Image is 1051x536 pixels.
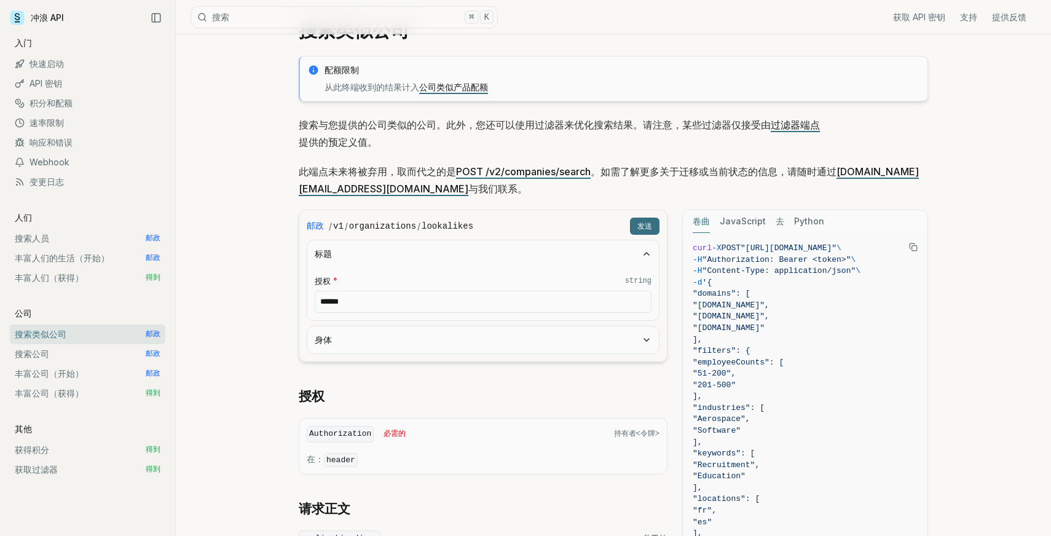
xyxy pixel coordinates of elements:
[30,98,73,108] font: 积分和配额
[693,289,750,298] span: "domains": [
[992,11,1026,23] a: 提供反馈
[315,276,331,286] font: 授权
[15,329,66,339] font: 搜索类似公司
[693,335,703,344] span: ],
[299,388,325,404] font: 授权
[31,12,64,23] font: 冲浪 API
[10,133,165,152] a: 响应和错误
[465,10,478,24] kbd: ⌘
[299,119,771,131] font: 搜索与您提供的公司类似的公司。此外，您还可以使用过滤器来优化搜索结果。请注意，某些过滤器仅接受由
[146,465,160,474] font: 得到
[307,240,659,267] button: 标题
[10,113,165,133] a: 速率限制
[329,221,332,231] font: /
[836,243,841,253] span: \
[480,10,494,24] kbd: K
[960,12,977,22] font: 支持
[15,444,49,455] font: 获得积分
[146,446,160,454] font: 得到
[10,74,165,93] a: API 密钥
[146,274,160,282] font: 得到
[703,278,712,287] span: '{
[776,216,784,226] font: 去
[712,243,722,253] span: -X
[637,221,652,231] font: 发送
[960,11,977,23] a: 支持
[10,364,165,384] a: 丰富公司（开始） 邮政
[325,65,359,75] font: 配额限制
[693,438,703,447] span: ],
[693,380,736,390] span: "201-500"
[856,266,860,275] span: \
[15,253,109,263] font: 丰富人们的生活（开始）
[794,216,824,226] font: Python
[693,483,703,492] span: ],
[10,325,165,344] a: 搜索类似公司 邮政
[15,388,84,398] font: 丰富公司（获得）
[693,358,784,367] span: "employeeCounts": [
[325,82,419,92] font: 从此终端收到的结果计入
[15,37,32,48] font: 入门
[693,392,703,401] span: ],
[324,453,358,467] code: header
[693,414,750,424] span: "Aerospace",
[299,500,350,518] a: 请求正文
[307,221,324,231] font: 邮政
[315,334,332,345] font: 身体
[146,330,160,339] font: 邮政
[191,6,498,28] button: 搜索⌘K
[893,12,945,22] font: 获取 API 密钥
[15,212,32,223] font: 人们
[630,218,659,235] button: 发送
[15,349,49,359] font: 搜索公司
[456,165,591,178] font: POST /v2/companies/search
[15,233,49,243] font: 搜索人员
[771,119,820,131] font: 过滤器端点
[851,255,856,264] span: \
[10,54,165,74] a: 快速启动
[703,266,856,275] span: "Content-Type: application/json"
[417,221,420,231] font: /
[146,369,160,378] font: 邮政
[614,430,659,438] font: 持有者<令牌>
[10,172,165,192] a: 变更日志
[146,350,160,358] font: 邮政
[307,326,659,353] button: 身体
[419,82,488,92] a: 公司类似产品配额
[315,248,332,259] font: 标题
[591,165,836,178] font: 。如需了解更多关于迁移或当前状态的信息，请随时通过
[10,248,165,268] a: 丰富人们的生活（开始） 邮政
[693,494,760,503] span: "locations": [
[722,243,741,253] span: POST
[10,9,64,27] a: 冲浪 API
[703,255,851,264] span: "Authorization: Bearer <token>"
[893,11,945,23] a: 获取 API 密钥
[146,234,160,243] font: 邮政
[368,136,377,148] font: 。
[693,369,736,378] span: "51-200",
[15,424,32,434] font: 其他
[10,93,165,113] a: 积分和配额
[30,117,64,128] font: 速率限制
[693,278,703,287] span: -d
[10,460,165,479] a: 获取过滤器 得到
[30,137,73,148] font: 响应和错误
[693,301,770,310] span: "[DOMAIN_NAME]",
[10,440,165,460] a: 获得积分 得到
[693,255,703,264] span: -H
[15,464,58,475] font: 获取过滤器
[147,9,165,27] button: 折叠侧边栏
[146,254,160,262] font: 邮政
[299,501,350,516] font: 请求正文
[625,276,651,286] code: string
[693,460,760,470] span: "Recruitment",
[30,78,62,89] font: API 密钥
[720,216,766,226] font: JavaScript
[10,344,165,364] a: 搜索公司 邮政
[299,136,368,148] font: 提供的预定义值
[468,183,527,195] font: 与我们联系。
[693,403,765,412] span: "industries": [
[741,243,836,253] span: "[URL][DOMAIN_NAME]"
[693,312,770,321] span: "[DOMAIN_NAME]",
[693,346,750,355] span: "filters": {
